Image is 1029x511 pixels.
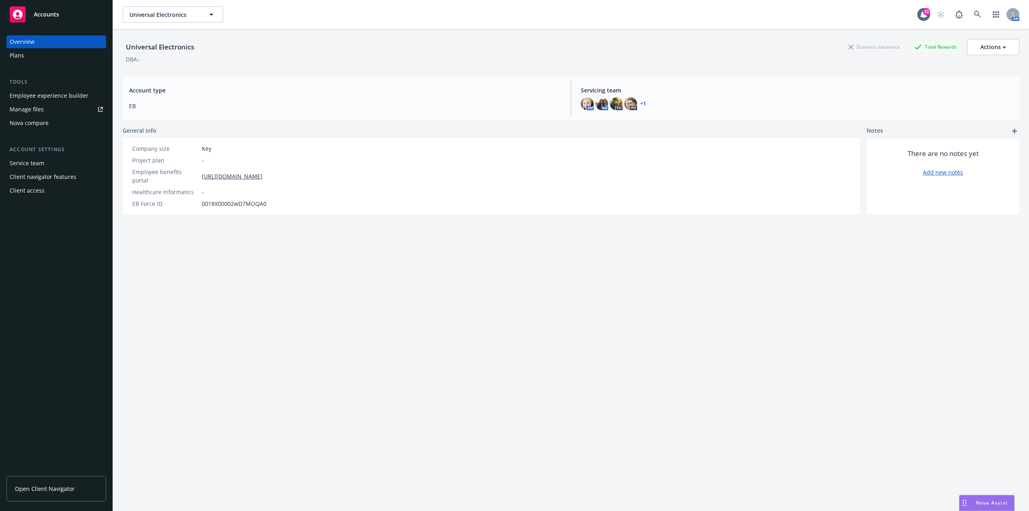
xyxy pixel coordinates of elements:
[6,157,106,170] a: Service team
[908,149,979,158] span: There are no notes yet
[123,6,223,23] button: Universal Electronics
[132,199,199,208] div: EB Force ID
[951,6,967,23] a: Report a Bug
[202,172,262,181] a: [URL][DOMAIN_NAME]
[132,144,199,153] div: Company size
[923,168,963,176] a: Add new notes
[581,86,1013,94] span: Servicing team
[202,144,211,153] span: Key
[123,42,197,52] div: Universal Electronics
[967,39,1019,55] button: Actions
[10,89,88,102] div: Employee experience builder
[10,184,45,197] div: Client access
[6,170,106,183] a: Client navigator features
[6,35,106,48] a: Overview
[867,126,883,136] span: Notes
[126,55,141,64] div: DBA: -
[6,146,106,154] div: Account settings
[624,97,637,110] img: photo
[202,188,204,196] span: -
[123,126,156,135] span: General info
[132,156,199,164] div: Project plan
[10,117,49,129] div: Nova compare
[132,188,199,196] div: Healthcare Informatics
[595,97,608,110] img: photo
[988,6,1004,23] a: Switch app
[10,157,44,170] div: Service team
[910,42,961,52] div: Total Rewards
[132,168,199,185] div: Employee benefits portal
[15,484,75,493] span: Open Client Navigator
[959,495,1015,511] button: Nova Assist
[976,499,1008,506] span: Nova Assist
[10,103,44,116] div: Manage files
[6,3,106,26] a: Accounts
[6,89,106,102] a: Employee experience builder
[6,117,106,129] a: Nova compare
[129,10,199,19] span: Universal Electronics
[980,39,1006,55] div: Actions
[959,495,970,511] div: Drag to move
[6,49,106,62] a: Plans
[34,11,59,18] span: Accounts
[610,97,623,110] img: photo
[10,49,24,62] div: Plans
[1010,126,1019,136] a: add
[129,86,561,94] span: Account type
[581,97,594,110] img: photo
[202,199,266,208] span: 0018X00002wD7MOQA0
[202,156,204,164] span: -
[10,35,35,48] div: Overview
[6,184,106,197] a: Client access
[970,6,986,23] a: Search
[10,170,76,183] div: Client navigator features
[6,78,106,86] div: Tools
[6,103,106,116] a: Manage files
[640,101,646,106] a: +1
[933,6,949,23] a: Start snowing
[923,8,930,15] div: 72
[129,102,561,110] span: EB
[845,42,904,52] div: Business Insurance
